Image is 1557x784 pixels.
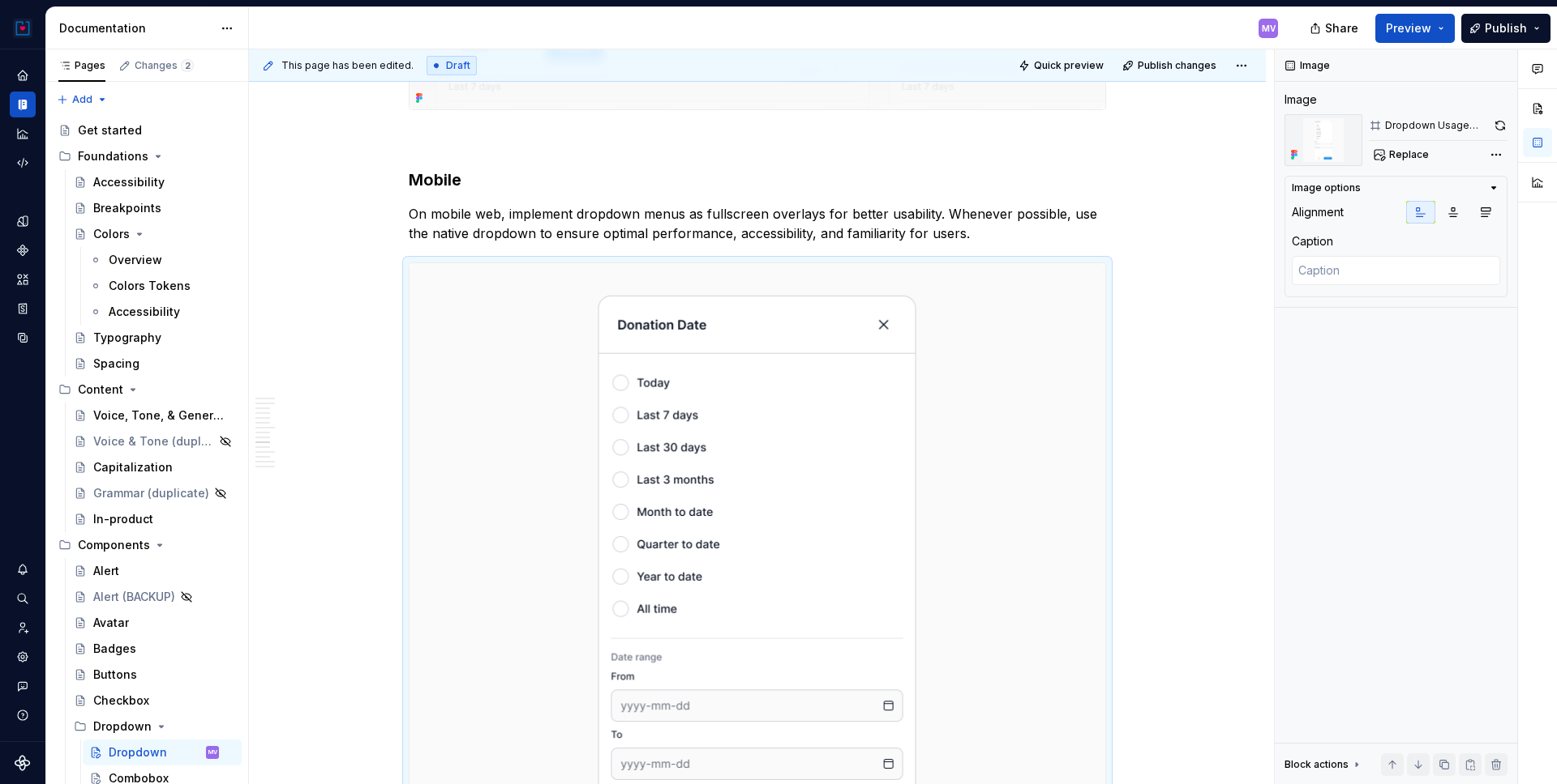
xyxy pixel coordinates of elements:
[93,356,139,372] div: Spacing
[1285,758,1349,771] div: Block actions
[1292,181,1500,194] button: Image options
[67,662,242,688] a: Buttons
[1292,233,1333,249] div: Caption
[1292,181,1361,194] div: Image options
[83,273,242,299] a: Colors Tokens
[67,480,242,506] a: Grammar (duplicate)
[93,641,136,657] div: Badges
[10,237,36,263] div: Components
[10,266,36,292] a: Assets
[1034,59,1104,72] span: Quick preview
[1138,59,1216,72] span: Publish changes
[83,739,242,765] a: Dropdown
[67,428,242,454] a: Voice & Tone (duplicate)
[52,117,242,143] a: Get started
[10,325,36,351] a: Data sources
[1369,143,1436,166] button: Replace
[1285,92,1317,108] div: Image
[67,636,242,662] a: Badges
[67,195,242,221] a: Breakpoints
[67,558,242,584] a: Alert
[93,330,161,346] div: Typography
[78,122,142,138] div: Get started
[10,150,36,176] a: Code automation
[13,19,32,38] img: 17077652-375b-4f2c-92b0-528c72b71ea0.png
[10,296,36,322] a: Storybook stories
[93,433,214,450] div: Voice & Tone (duplicate)
[78,537,150,553] div: Components
[281,59,414,72] span: This page has been edited.
[10,121,36,147] a: Analytics
[93,667,137,683] div: Buttons
[109,278,191,294] div: Colors Tokens
[15,755,31,771] svg: Supernova Logo
[93,692,149,709] div: Checkbox
[72,93,92,106] span: Add
[93,563,119,579] div: Alert
[409,168,1106,191] h3: Mobile
[67,610,242,636] a: Avatar
[10,208,36,234] a: Design tokens
[1292,204,1344,220] div: Alignment
[1117,54,1224,77] button: Publish changes
[83,247,242,273] a: Overview
[78,381,123,398] div: Content
[93,226,130,242] div: Colors
[1014,54,1111,77] button: Quick preview
[10,92,36,117] a: Documentation
[67,169,242,195] a: Accessibility
[109,304,180,320] div: Accessibility
[93,407,227,424] div: Voice, Tone, & General Guidelines
[52,143,242,169] div: Foundations
[67,454,242,480] a: Capitalization
[10,62,36,88] a: Home
[10,586,36,611] button: Search ⌘K
[93,485,209,501] div: Grammar (duplicate)
[67,714,242,739] div: Dropdown
[93,200,161,216] div: Breakpoints
[67,584,242,610] a: Alert (BACKUP)
[1302,14,1369,43] button: Share
[10,556,36,582] button: Notifications
[83,299,242,325] a: Accessibility
[1389,148,1429,161] span: Replace
[93,718,152,735] div: Dropdown
[1386,20,1431,36] span: Preview
[1461,14,1551,43] button: Publish
[109,744,167,761] div: Dropdown
[1375,14,1455,43] button: Preview
[78,148,148,164] div: Foundations
[409,204,1106,243] p: On mobile web, implement dropdown menus as fullscreen overlays for better usability. Whenever pos...
[10,615,36,641] a: Invite team
[1285,114,1362,166] img: 2d080487-0f23-4c7b-ba9e-e7dfda285a0f.png
[67,403,242,428] a: Voice, Tone, & General Guidelines
[93,589,175,605] div: Alert (BACKUP)
[10,644,36,670] a: Settings
[446,59,470,72] span: Draft
[67,351,242,377] a: Spacing
[10,673,36,699] button: Contact support
[67,325,242,351] a: Typography
[1285,753,1363,776] div: Block actions
[67,688,242,714] a: Checkbox
[1385,119,1490,132] div: Dropdown Usage Dropdown Mobile
[52,88,113,111] button: Add
[1325,20,1358,36] span: Share
[93,615,129,631] div: Avatar
[67,506,242,532] a: In-product
[181,59,194,72] span: 2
